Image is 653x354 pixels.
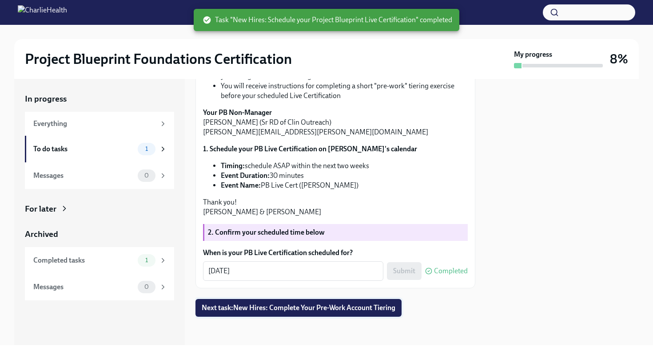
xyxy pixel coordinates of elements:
[221,81,468,101] li: You will receive instructions for completing a short "pre-work" tiering exercise before your sche...
[610,51,628,67] h3: 8%
[25,93,174,105] a: In progress
[208,266,378,276] textarea: [DATE]
[140,146,153,152] span: 1
[25,203,56,215] div: For later
[25,136,174,162] a: To do tasks1
[221,181,261,189] strong: Event Name:
[221,171,468,181] li: 30 minutes
[25,50,292,68] h2: Project Blueprint Foundations Certification
[203,248,468,258] label: When is your PB Live Certification scheduled for?
[25,162,174,189] a: Messages0
[203,197,468,217] p: Thank you! [PERSON_NAME] & [PERSON_NAME]
[434,267,468,275] span: Completed
[221,161,245,170] strong: Timing:
[140,257,153,264] span: 1
[25,112,174,136] a: Everything
[18,5,67,20] img: CharlieHealth
[139,172,154,179] span: 0
[33,256,134,265] div: Completed tasks
[139,283,154,290] span: 0
[33,144,134,154] div: To do tasks
[208,228,325,236] strong: 2. Confirm your scheduled time below
[33,282,134,292] div: Messages
[514,50,552,59] strong: My progress
[221,171,270,180] strong: Event Duration:
[203,108,272,117] strong: Your PB Non-Manager
[25,203,174,215] a: For later
[202,303,395,312] span: Next task : New Hires: Complete Your Pre-Work Account Tiering
[221,161,468,171] li: schedule ASAP within the next two weeks
[221,181,468,190] li: PB Live Cert ([PERSON_NAME])
[203,15,452,25] span: Task "New Hires: Schedule your Project Blueprint Live Certification" completed
[25,247,174,274] a: Completed tasks1
[25,274,174,300] a: Messages0
[33,171,134,181] div: Messages
[203,145,417,153] strong: 1. Schedule your PB Live Certification on [PERSON_NAME]'s calendar
[195,299,402,317] button: Next task:New Hires: Complete Your Pre-Work Account Tiering
[25,228,174,240] a: Archived
[33,119,155,129] div: Everything
[203,108,468,137] p: [PERSON_NAME] (Sr RD of Clin Outreach) [PERSON_NAME][EMAIL_ADDRESS][PERSON_NAME][DOMAIN_NAME]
